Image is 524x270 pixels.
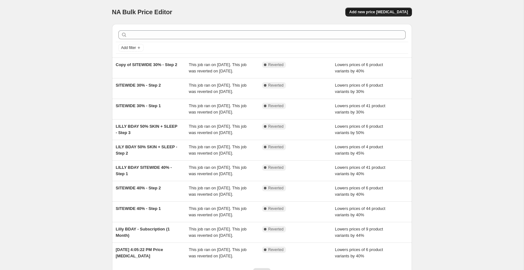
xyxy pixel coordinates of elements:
[116,206,161,211] span: SITEWIDE 40% - Step 1
[335,83,383,94] span: Lowers prices of 6 product variants by 30%
[335,103,385,114] span: Lowers prices of 41 product variants by 30%
[121,45,136,50] span: Add filter
[116,62,177,67] span: Copy of SITEWIDE 30% - Step 2
[268,165,284,170] span: Reverted
[116,186,161,190] span: SITEWIDE 40% - Step 2
[268,144,284,150] span: Reverted
[116,103,161,108] span: SITEWIDE 30% - Step 1
[189,103,247,114] span: This job ran on [DATE]. This job was reverted on [DATE].
[345,8,412,16] button: Add new price [MEDICAL_DATA]
[268,227,284,232] span: Reverted
[335,165,385,176] span: Lowers prices of 41 product variants by 40%
[335,247,383,258] span: Lowers prices of 6 product variants by 40%
[118,44,144,52] button: Add filter
[268,62,284,67] span: Reverted
[268,103,284,108] span: Reverted
[116,124,177,135] span: LILLY BDAY 50% SKIN + SLEEP - Step 3
[349,9,408,15] span: Add new price [MEDICAL_DATA]
[335,144,383,156] span: Lowers prices of 4 product variants by 45%
[268,83,284,88] span: Reverted
[335,124,383,135] span: Lowers prices of 6 product variants by 50%
[189,83,247,94] span: This job ran on [DATE]. This job was reverted on [DATE].
[268,247,284,252] span: Reverted
[268,124,284,129] span: Reverted
[268,206,284,211] span: Reverted
[335,62,383,73] span: Lowers prices of 6 product variants by 40%
[268,186,284,191] span: Reverted
[116,165,172,176] span: LILLY BDAY SITEWIDE 40% - Step 1
[112,9,172,15] span: NA Bulk Price Editor
[189,247,247,258] span: This job ran on [DATE]. This job was reverted on [DATE].
[335,227,383,238] span: Lowers prices of 9 product variants by 44%
[189,206,247,217] span: This job ran on [DATE]. This job was reverted on [DATE].
[189,144,247,156] span: This job ran on [DATE]. This job was reverted on [DATE].
[189,165,247,176] span: This job ran on [DATE]. This job was reverted on [DATE].
[335,186,383,197] span: Lowers prices of 6 product variants by 40%
[189,227,247,238] span: This job ran on [DATE]. This job was reverted on [DATE].
[189,124,247,135] span: This job ran on [DATE]. This job was reverted on [DATE].
[189,62,247,73] span: This job ran on [DATE]. This job was reverted on [DATE].
[335,206,385,217] span: Lowers prices of 44 product variants by 40%
[116,227,170,238] span: Lilly BDAY - Subscription (1 Month)
[116,144,177,156] span: LILY BDAY 50% SKIN + SLEEP - Step 2
[116,247,163,258] span: [DATE] 4:05:22 PM Price [MEDICAL_DATA]
[189,186,247,197] span: This job ran on [DATE]. This job was reverted on [DATE].
[116,83,161,88] span: SITEWIDE 30% - Step 2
